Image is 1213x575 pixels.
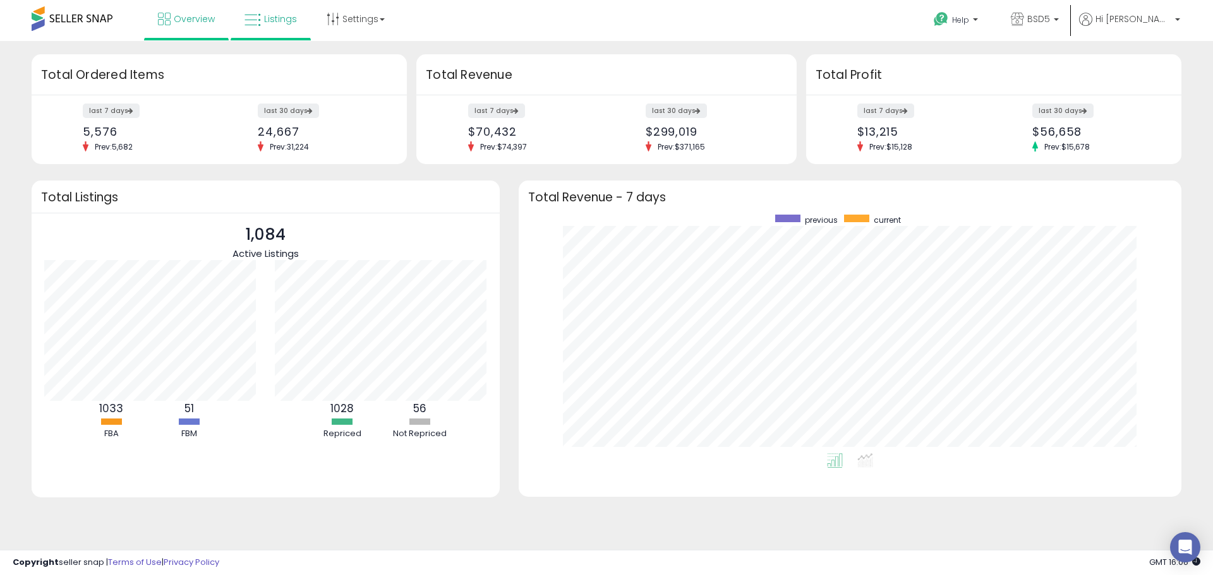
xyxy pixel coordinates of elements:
[528,193,1172,202] h3: Total Revenue - 7 days
[83,125,210,138] div: 5,576
[1149,556,1200,568] span: 2025-08-11 16:06 GMT
[41,66,397,84] h3: Total Ordered Items
[174,13,215,25] span: Overview
[924,2,991,41] a: Help
[41,193,490,202] h3: Total Listings
[263,141,315,152] span: Prev: 31,224
[863,141,919,152] span: Prev: $15,128
[651,141,711,152] span: Prev: $371,165
[108,556,162,568] a: Terms of Use
[468,104,525,118] label: last 7 days
[474,141,533,152] span: Prev: $74,397
[164,556,219,568] a: Privacy Policy
[83,104,140,118] label: last 7 days
[1038,141,1096,152] span: Prev: $15,678
[874,215,901,225] span: current
[805,215,838,225] span: previous
[305,428,380,440] div: Repriced
[151,428,227,440] div: FBM
[857,125,984,138] div: $13,215
[646,125,775,138] div: $299,019
[232,247,299,260] span: Active Listings
[413,401,426,416] b: 56
[73,428,149,440] div: FBA
[264,13,297,25] span: Listings
[816,66,1172,84] h3: Total Profit
[99,401,123,416] b: 1033
[88,141,139,152] span: Prev: 5,682
[426,66,787,84] h3: Total Revenue
[1170,532,1200,562] div: Open Intercom Messenger
[13,556,59,568] strong: Copyright
[468,125,597,138] div: $70,432
[1079,13,1180,41] a: Hi [PERSON_NAME]
[258,125,385,138] div: 24,667
[13,557,219,569] div: seller snap | |
[952,15,969,25] span: Help
[330,401,354,416] b: 1028
[1027,13,1050,25] span: BSD5
[857,104,914,118] label: last 7 days
[933,11,949,27] i: Get Help
[258,104,319,118] label: last 30 days
[232,223,299,247] p: 1,084
[1032,125,1159,138] div: $56,658
[646,104,707,118] label: last 30 days
[382,428,458,440] div: Not Repriced
[1032,104,1094,118] label: last 30 days
[1095,13,1171,25] span: Hi [PERSON_NAME]
[184,401,194,416] b: 51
